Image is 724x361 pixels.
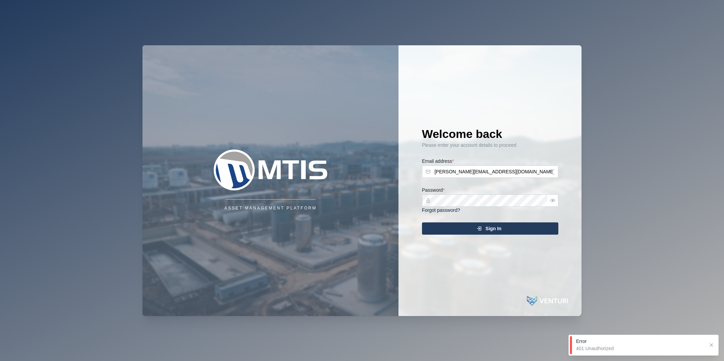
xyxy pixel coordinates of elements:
div: Please enter your account details to proceed [422,142,558,149]
div: Error [576,338,704,345]
label: Email address [422,158,454,165]
h1: Welcome back [422,126,558,141]
button: Sign In [422,222,558,235]
label: Password [422,187,445,194]
img: Company Logo [202,150,339,190]
input: Enter your email [422,166,558,178]
div: 401 Unauthorized [576,345,704,352]
a: Forgot password? [422,207,460,213]
div: Asset Management Platform [224,205,317,211]
span: Sign In [485,223,501,234]
img: Powered by: Venturi [527,294,568,308]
